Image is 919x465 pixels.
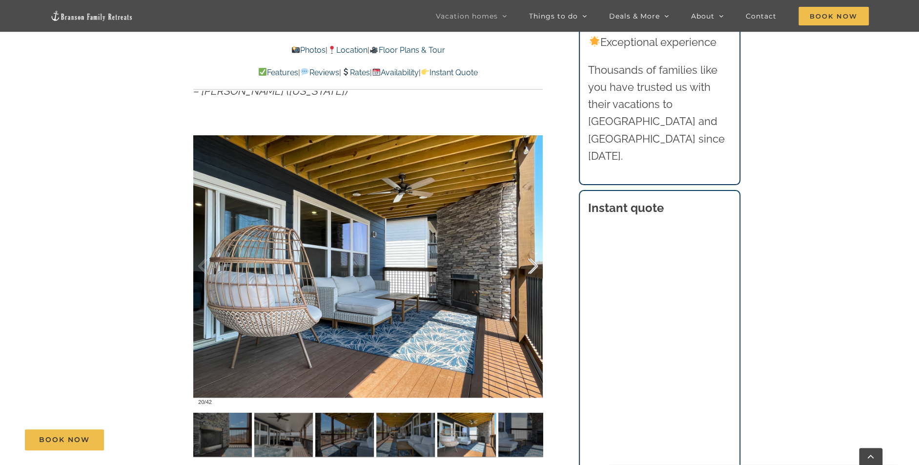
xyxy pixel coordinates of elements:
[300,68,339,77] a: Reviews
[589,36,600,47] img: 🌟
[691,13,715,20] span: About
[498,413,557,457] img: 004-Out-of-the-Blue-vacation-home-rental-Branson-Family-Retreats-10091-scaled.jpg-nggid042287-ngg...
[292,46,300,54] img: 📸
[193,413,252,457] img: 004-Out-of-the-Blue-vacation-home-rental-Branson-Family-Retreats-10087-scaled.jpg-nggid042283-ngg...
[193,66,543,79] p: | | | |
[798,7,869,25] span: Book Now
[328,46,336,54] img: 📍
[529,13,578,20] span: Things to do
[258,68,298,77] a: Features
[193,44,543,57] p: | |
[39,436,90,444] span: Book Now
[259,68,266,76] img: ✅
[341,68,370,77] a: Rates
[372,68,380,76] img: 📆
[437,413,496,457] img: 004-Out-of-the-Blue-vacation-home-rental-Branson-Family-Retreats-10090-scaled.jpg-nggid042286-ngg...
[315,413,374,457] img: 004-Out-of-the-Blue-vacation-home-rental-Branson-Family-Retreats-10088-scaled.jpg-nggid042284-ngg...
[50,10,133,21] img: Branson Family Retreats Logo
[25,429,104,450] a: Book Now
[746,13,776,20] span: Contact
[588,62,731,165] p: Thousands of families like you have trusted us with their vacations to [GEOGRAPHIC_DATA] and [GEO...
[421,68,478,77] a: Instant Quote
[193,85,348,97] em: – [PERSON_NAME] ([US_STATE])
[372,68,419,77] a: Availability
[291,45,326,55] a: Photos
[254,413,313,457] img: Out-of-the-Blue-at-Table-Rock-Lake-Branson-Missouri-1313-scaled.jpg-nggid042293-ngg0dyn-120x90-00...
[609,13,660,20] span: Deals & More
[436,13,498,20] span: Vacation homes
[588,201,664,215] strong: Instant quote
[421,68,429,76] img: 👉
[376,413,435,457] img: 004-Out-of-the-Blue-vacation-home-rental-Branson-Family-Retreats-10089-scaled.jpg-nggid042285-ngg...
[370,46,378,54] img: 🎥
[301,68,308,76] img: 💬
[327,45,368,55] a: Location
[342,68,349,76] img: 💲
[369,45,445,55] a: Floor Plans & Tour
